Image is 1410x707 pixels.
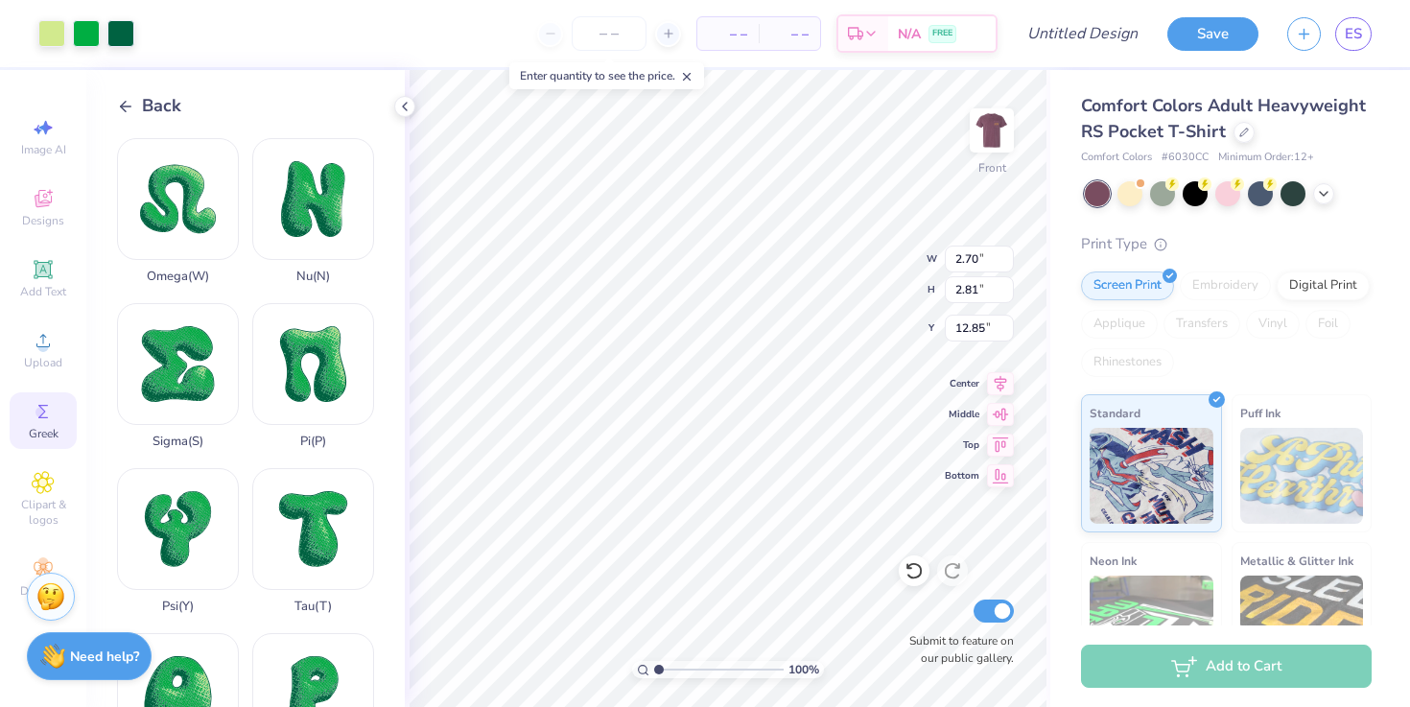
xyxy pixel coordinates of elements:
span: Minimum Order: 12 + [1218,150,1314,166]
span: Bottom [945,469,979,483]
div: Tau ( T ) [294,600,332,614]
span: Image AI [21,142,66,157]
div: Rhinestones [1081,348,1174,377]
span: Designs [22,213,64,228]
input: Untitled Design [1012,14,1153,53]
span: Standard [1090,403,1140,423]
button: Save [1167,17,1258,51]
input: – – [572,16,646,51]
span: – – [709,24,747,44]
div: Foil [1305,310,1351,339]
div: Sigma ( S ) [153,435,203,449]
div: Omega ( W ) [147,270,209,284]
span: Comfort Colors [1081,150,1152,166]
div: Psi ( Y ) [162,600,194,614]
div: Digital Print [1277,271,1370,300]
img: Metallic & Glitter Ink [1240,576,1364,672]
div: Nu ( N ) [296,270,330,284]
span: Center [945,377,979,390]
label: Submit to feature on our public gallery. [899,632,1014,667]
span: FREE [932,27,952,40]
span: Greek [29,426,59,441]
span: 100 % [788,661,819,678]
div: Screen Print [1081,271,1174,300]
img: Neon Ink [1090,576,1213,672]
span: Middle [945,408,979,421]
span: Upload [24,355,62,370]
span: Back [142,93,181,119]
div: Embroidery [1180,271,1271,300]
div: Enter quantity to see the price. [509,62,704,89]
div: Transfers [1163,310,1240,339]
span: Metallic & Glitter Ink [1240,551,1353,571]
span: – – [770,24,809,44]
div: Pi ( P ) [300,435,326,449]
span: Decorate [20,583,66,599]
strong: Need help? [70,648,139,666]
span: Top [945,438,979,452]
img: Puff Ink [1240,428,1364,524]
img: Standard [1090,428,1213,524]
div: Front [978,159,1006,177]
span: Puff Ink [1240,403,1281,423]
span: Neon Ink [1090,551,1137,571]
div: Applique [1081,310,1158,339]
div: Vinyl [1246,310,1300,339]
span: Add Text [20,284,66,299]
img: Front [973,111,1011,150]
a: ES [1335,17,1372,51]
div: Print Type [1081,233,1372,255]
span: N/A [898,24,921,44]
span: Comfort Colors Adult Heavyweight RS Pocket T-Shirt [1081,94,1366,143]
span: Clipart & logos [10,497,77,528]
span: # 6030CC [1162,150,1209,166]
span: ES [1345,23,1362,45]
